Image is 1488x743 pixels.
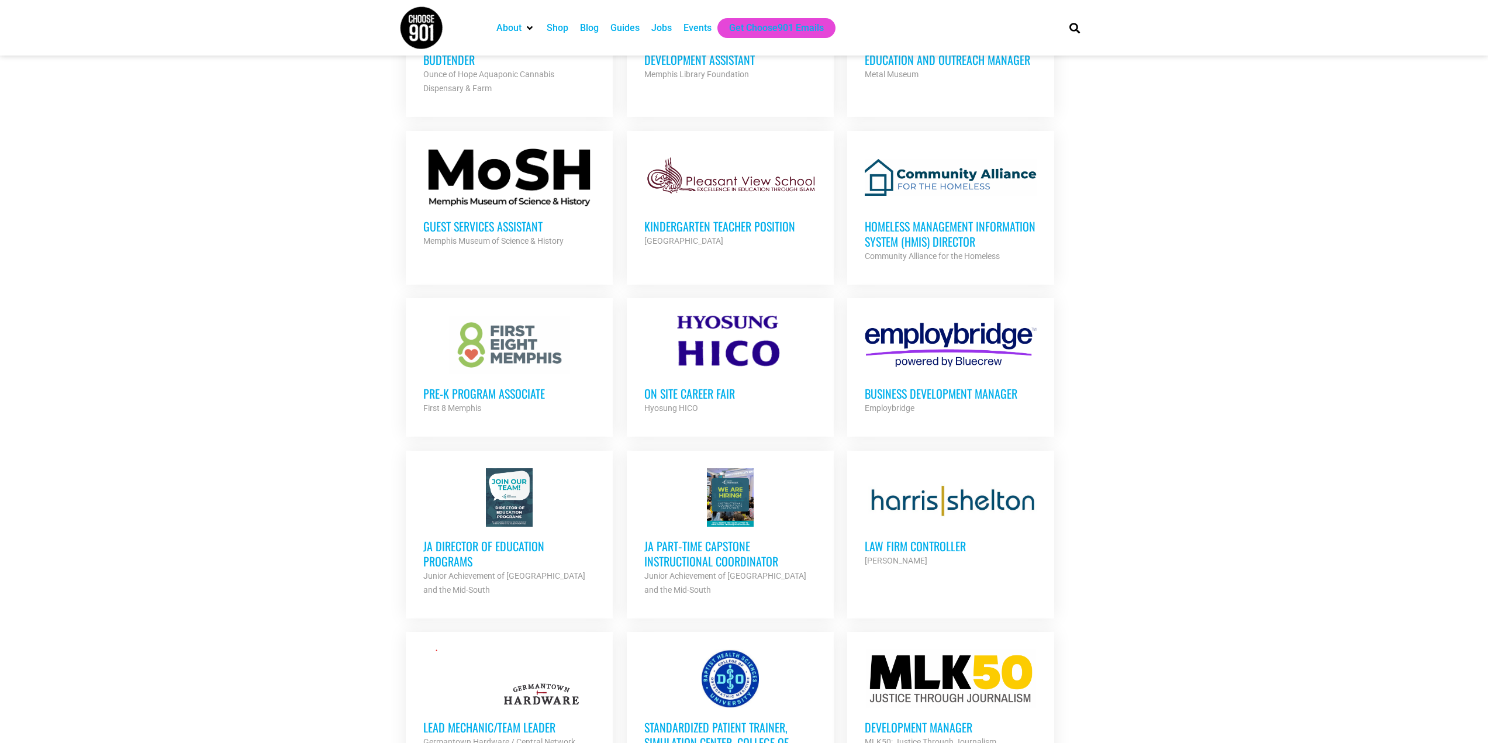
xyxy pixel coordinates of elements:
h3: On Site Career Fair [644,386,816,401]
strong: Metal Museum [865,70,919,79]
strong: [PERSON_NAME] [865,556,927,565]
strong: Employbridge [865,403,914,413]
a: Guides [610,21,640,35]
a: Events [683,21,712,35]
a: On Site Career Fair Hyosung HICO [627,298,834,433]
a: Shop [547,21,568,35]
h3: Development Assistant [644,52,816,67]
a: Law Firm Controller [PERSON_NAME] [847,451,1054,585]
strong: Memphis Library Foundation [644,70,749,79]
h3: JA Part‐time Capstone Instructional Coordinator [644,538,816,569]
a: JA Part‐time Capstone Instructional Coordinator Junior Achievement of [GEOGRAPHIC_DATA] and the M... [627,451,834,614]
h3: Pre-K Program Associate [423,386,595,401]
h3: Business Development Manager [865,386,1037,401]
strong: Community Alliance for the Homeless [865,251,1000,261]
strong: Memphis Museum of Science & History [423,236,564,246]
nav: Main nav [491,18,1049,38]
h3: Guest Services Assistant [423,219,595,234]
strong: First 8 Memphis [423,403,481,413]
h3: Law Firm Controller [865,538,1037,554]
strong: [GEOGRAPHIC_DATA] [644,236,723,246]
a: Homeless Management Information System (HMIS) Director Community Alliance for the Homeless [847,131,1054,281]
div: About [491,18,541,38]
h3: Budtender [423,52,595,67]
strong: Ounce of Hope Aquaponic Cannabis Dispensary & Farm [423,70,554,93]
strong: Junior Achievement of [GEOGRAPHIC_DATA] and the Mid-South [644,571,806,595]
h3: Kindergarten Teacher Position [644,219,816,234]
div: Search [1065,18,1084,37]
strong: Hyosung HICO [644,403,698,413]
a: About [496,21,522,35]
a: Jobs [651,21,672,35]
a: Kindergarten Teacher Position [GEOGRAPHIC_DATA] [627,131,834,265]
h3: Lead Mechanic/Team Leader [423,720,595,735]
a: Business Development Manager Employbridge [847,298,1054,433]
a: Get Choose901 Emails [729,21,824,35]
h3: Education and Outreach Manager [865,52,1037,67]
a: Guest Services Assistant Memphis Museum of Science & History [406,131,613,265]
a: JA Director of Education Programs Junior Achievement of [GEOGRAPHIC_DATA] and the Mid-South [406,451,613,614]
a: Pre-K Program Associate First 8 Memphis [406,298,613,433]
h3: JA Director of Education Programs [423,538,595,569]
h3: Development Manager [865,720,1037,735]
h3: Homeless Management Information System (HMIS) Director [865,219,1037,249]
strong: Junior Achievement of [GEOGRAPHIC_DATA] and the Mid-South [423,571,585,595]
a: Blog [580,21,599,35]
